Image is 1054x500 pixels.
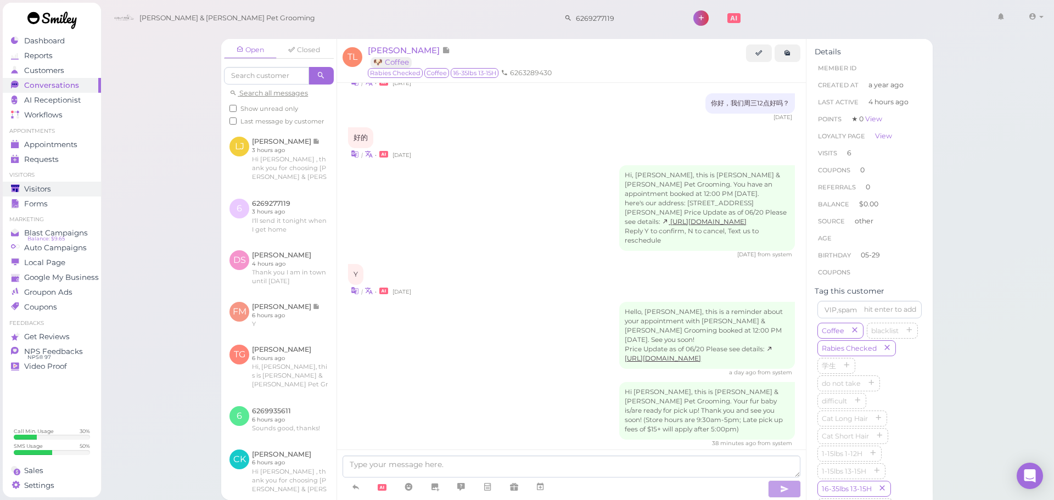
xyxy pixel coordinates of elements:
a: 🐶 Coffee [371,57,412,68]
div: Y [348,264,363,285]
a: Requests [3,152,101,167]
li: 6263289430 [498,68,554,78]
a: Google My Business [3,270,101,285]
span: Get Reviews [24,332,70,341]
span: Conversations [24,81,79,90]
span: 09/15/2025 01:01pm [393,288,411,295]
span: Balance [818,200,851,208]
span: Coupons [818,268,850,276]
div: 你好，我们周三12点好吗？ [705,93,795,114]
a: View [865,115,882,123]
a: Coupons [3,300,101,314]
span: Video Proof [24,362,67,371]
i: | [361,151,363,159]
span: Rabies Checked [368,68,423,78]
div: Tag this customer [815,286,924,296]
span: Auto Campaigns [24,243,87,252]
div: 好的 [348,127,373,148]
span: Settings [24,481,54,490]
span: do not take [820,379,863,387]
span: Balance: $9.65 [27,234,65,243]
span: Coffee [820,327,846,335]
a: Forms [3,196,101,211]
input: Last message by customer [229,117,237,125]
li: Marketing [3,216,101,223]
span: Last Active [818,98,859,106]
div: 50 % [80,442,90,450]
span: 16-35lbs 13-15H [451,68,498,78]
a: Sales [3,463,101,478]
span: 09/15/2025 09:28am [773,114,792,121]
a: Closed [278,42,330,58]
input: Search customer [572,9,679,27]
span: Appointments [24,140,77,149]
span: 09/15/2025 12:48pm [393,151,411,159]
span: Source [818,217,845,225]
div: SMS Usage [14,442,43,450]
span: 09/16/2025 10:53am [729,369,758,376]
span: from system [758,251,792,258]
span: Show unread only [240,105,298,113]
span: 1-15lbs 1-12H [820,450,865,458]
a: Search all messages [229,89,308,97]
input: VIP,spam [817,301,922,318]
span: 09/15/2025 01:01pm [737,251,758,258]
i: | [361,288,363,295]
a: Visitors [3,182,101,196]
a: Local Page [3,255,101,270]
li: Feedbacks [3,319,101,327]
a: Conversations [3,78,101,93]
div: Hi, [PERSON_NAME], this is [PERSON_NAME] & [PERSON_NAME] Pet Grooming. You have an appointment bo... [619,165,795,251]
span: $0.00 [859,200,878,208]
span: NPS® 97 [27,353,51,362]
a: Customers [3,63,101,78]
div: Details [815,47,924,57]
span: 09/17/2025 03:15pm [712,440,758,447]
input: Search customer [224,67,309,85]
a: Video Proof [3,359,101,374]
a: Workflows [3,108,101,122]
div: 30 % [80,428,90,435]
span: Coupons [818,166,850,174]
span: from system [758,369,792,376]
li: 0 [815,161,924,179]
span: Blast Campaigns [24,228,88,238]
div: Hi [PERSON_NAME], this is [PERSON_NAME] & [PERSON_NAME] Pet Grooming. Your fur baby is/are ready ... [619,382,795,440]
span: 16-35lbs 13-15H [820,485,874,493]
span: Reports [24,51,53,60]
span: Rabies Checked [820,344,879,352]
span: Visits [818,149,837,157]
a: NPS Feedbacks NPS® 97 [3,344,101,359]
span: Coupons [24,302,57,312]
div: Open Intercom Messenger [1017,463,1043,489]
a: Dashboard [3,33,101,48]
span: difficult [820,397,849,405]
span: NPS Feedbacks [24,347,83,356]
li: 0 [815,178,924,196]
span: Visitors [24,184,51,194]
a: Settings [3,478,101,493]
span: Member ID [818,64,856,72]
a: Open [224,42,277,59]
span: TL [343,47,362,67]
span: Birthday [818,251,851,259]
span: Dashboard [24,36,65,46]
span: Workflows [24,110,63,120]
li: Visitors [3,171,101,179]
span: a year ago [868,80,904,90]
span: Loyalty page [818,132,865,140]
a: Get Reviews [3,329,101,344]
span: Google My Business [24,273,99,282]
span: Forms [24,199,48,209]
span: Requests [24,155,59,164]
span: Cat Short Hair [820,432,871,440]
a: Appointments [3,137,101,152]
span: Last message by customer [240,117,324,125]
span: Coffee [424,68,449,78]
span: Groupon Ads [24,288,72,297]
a: Blast Campaigns Balance: $9.65 [3,226,101,240]
li: 05-29 [815,246,924,264]
li: 6 [815,144,924,162]
a: Reports [3,48,101,63]
span: Sales [24,466,43,475]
